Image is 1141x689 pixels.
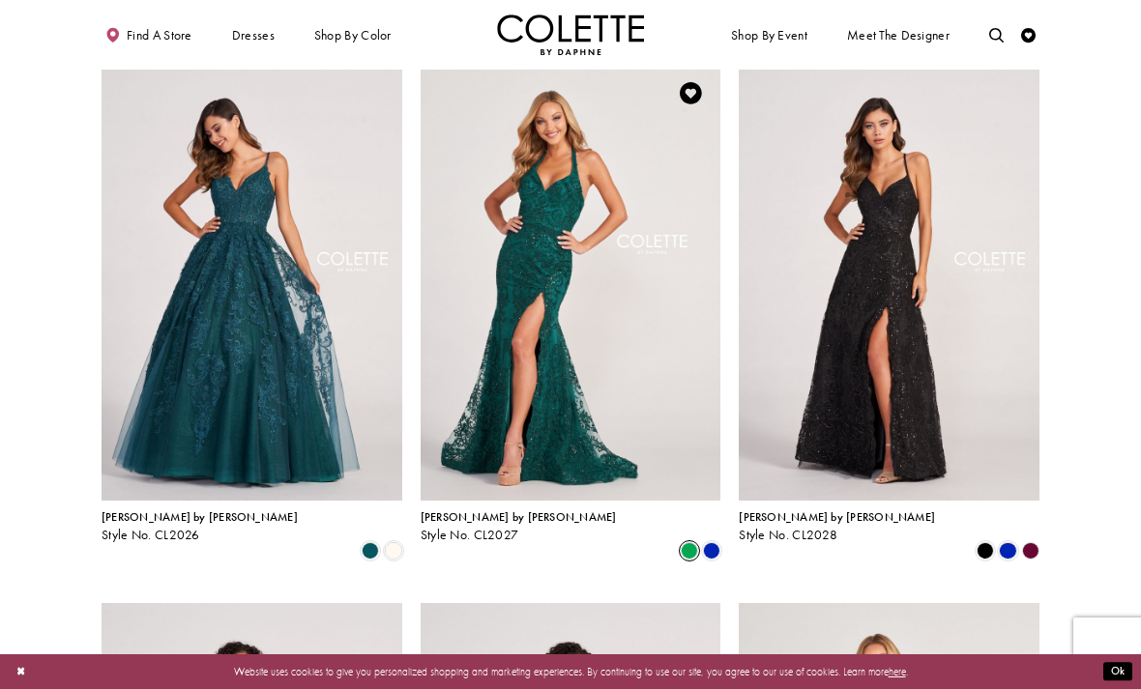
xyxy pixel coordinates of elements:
[102,64,402,501] a: Visit Colette by Daphne Style No. CL2026 Page
[228,14,278,55] span: Dresses
[703,542,720,560] i: Royal Blue
[739,509,935,525] span: [PERSON_NAME] by [PERSON_NAME]
[681,542,698,560] i: Emerald
[314,28,392,43] span: Shop by color
[105,662,1036,681] p: Website uses cookies to give you personalized shopping and marketing experiences. By continuing t...
[1103,663,1132,681] button: Submit Dialog
[727,14,810,55] span: Shop By Event
[232,28,275,43] span: Dresses
[731,28,807,43] span: Shop By Event
[843,14,953,55] a: Meet the designer
[421,509,617,525] span: [PERSON_NAME] by [PERSON_NAME]
[362,542,379,560] i: Spruce
[9,659,33,685] button: Close Dialog
[421,64,721,501] a: Visit Colette by Daphne Style No. CL2027 Page
[385,542,402,560] i: Diamond White
[310,14,395,55] span: Shop by color
[421,511,617,542] div: Colette by Daphne Style No. CL2027
[739,511,935,542] div: Colette by Daphne Style No. CL2028
[977,542,994,560] i: Black
[102,527,200,543] span: Style No. CL2026
[102,511,298,542] div: Colette by Daphne Style No. CL2026
[739,64,1039,501] a: Visit Colette by Daphne Style No. CL2028 Page
[102,509,298,525] span: [PERSON_NAME] by [PERSON_NAME]
[497,14,644,55] a: Visit Home Page
[497,14,644,55] img: Colette by Daphne
[999,542,1016,560] i: Royal Blue
[1022,542,1039,560] i: Cabernet
[102,14,195,55] a: Find a store
[889,665,906,678] a: here
[421,527,519,543] span: Style No. CL2027
[847,28,950,43] span: Meet the designer
[985,14,1008,55] a: Toggle search
[739,527,837,543] span: Style No. CL2028
[127,28,192,43] span: Find a store
[676,77,707,108] a: Add to Wishlist
[1017,14,1039,55] a: Check Wishlist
